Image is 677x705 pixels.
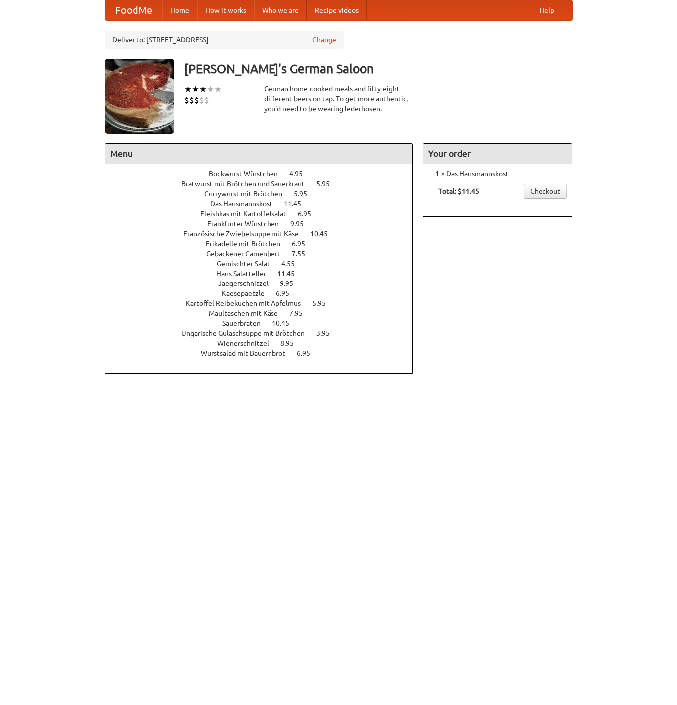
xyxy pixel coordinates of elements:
a: Who we are [254,0,307,20]
span: 4.55 [281,260,305,268]
span: 7.95 [289,309,313,317]
span: 8.95 [280,339,304,347]
span: 10.45 [272,319,299,327]
a: Checkout [524,184,567,199]
a: How it works [197,0,254,20]
span: 7.55 [292,250,315,258]
li: $ [184,95,189,106]
a: Ungarische Gulaschsuppe mit Brötchen 3.95 [181,329,348,337]
li: 1 × Das Hausmannskost [428,169,567,179]
span: Das Hausmannskost [210,200,282,208]
a: Change [312,35,336,45]
span: Französische Zwiebelsuppe mit Käse [183,230,309,238]
a: Currywurst mit Brötchen 5.95 [204,190,326,198]
a: Help [532,0,562,20]
span: 5.95 [294,190,317,198]
span: 9.95 [290,220,314,228]
span: Bockwurst Würstchen [209,170,288,178]
span: Fleishkas mit Kartoffelsalat [200,210,296,218]
a: Bratwurst mit Brötchen und Sauerkraut 5.95 [181,180,348,188]
a: Haus Salatteller 11.45 [216,270,313,278]
li: ★ [207,84,214,95]
span: Gebackener Camenbert [206,250,290,258]
span: 9.95 [280,280,303,287]
span: 11.45 [277,270,305,278]
a: FoodMe [105,0,162,20]
span: Frikadelle mit Brötchen [206,240,290,248]
span: Kaesepaetzle [222,289,274,297]
span: Gemischter Salat [217,260,280,268]
span: Haus Salatteller [216,270,276,278]
li: ★ [192,84,199,95]
a: Frikadelle mit Brötchen 6.95 [206,240,324,248]
span: Jaegerschnitzel [218,280,278,287]
div: German home-cooked meals and fifty-eight different beers on tap. To get more authentic, you'd nee... [264,84,413,114]
li: $ [204,95,209,106]
span: Bratwurst mit Brötchen und Sauerkraut [181,180,315,188]
span: Ungarische Gulaschsuppe mit Brötchen [181,329,315,337]
span: 6.95 [298,210,321,218]
span: 6.95 [276,289,299,297]
a: Fleishkas mit Kartoffelsalat 6.95 [200,210,330,218]
span: Wurstsalad mit Bauernbrot [201,349,295,357]
b: Total: $11.45 [438,187,479,195]
a: Wurstsalad mit Bauernbrot 6.95 [201,349,329,357]
span: Maultaschen mit Käse [209,309,288,317]
a: Home [162,0,197,20]
li: $ [194,95,199,106]
li: ★ [214,84,222,95]
h4: Menu [105,144,413,164]
h3: [PERSON_NAME]'s German Saloon [184,59,573,79]
a: Bockwurst Würstchen 4.95 [209,170,321,178]
a: Sauerbraten 10.45 [222,319,308,327]
span: Wienerschnitzel [217,339,279,347]
a: Recipe videos [307,0,367,20]
a: Jaegerschnitzel 9.95 [218,280,312,287]
h4: Your order [423,144,572,164]
a: Das Hausmannskost 11.45 [210,200,320,208]
span: 5.95 [316,180,340,188]
span: 6.95 [297,349,320,357]
span: 4.95 [289,170,313,178]
span: 11.45 [284,200,311,208]
a: Französische Zwiebelsuppe mit Käse 10.45 [183,230,346,238]
a: Wienerschnitzel 8.95 [217,339,312,347]
a: Kaesepaetzle 6.95 [222,289,308,297]
span: 3.95 [316,329,340,337]
span: Kartoffel Reibekuchen mit Apfelmus [186,299,311,307]
li: $ [189,95,194,106]
li: $ [199,95,204,106]
span: Currywurst mit Brötchen [204,190,292,198]
span: 5.95 [312,299,336,307]
a: Gebackener Camenbert 7.55 [206,250,324,258]
span: 6.95 [292,240,315,248]
li: ★ [199,84,207,95]
span: Frankfurter Würstchen [207,220,289,228]
img: angular.jpg [105,59,174,134]
a: Maultaschen mit Käse 7.95 [209,309,321,317]
a: Gemischter Salat 4.55 [217,260,313,268]
span: 10.45 [310,230,338,238]
a: Frankfurter Würstchen 9.95 [207,220,322,228]
span: Sauerbraten [222,319,271,327]
div: Deliver to: [STREET_ADDRESS] [105,31,344,49]
a: Kartoffel Reibekuchen mit Apfelmus 5.95 [186,299,344,307]
li: ★ [184,84,192,95]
